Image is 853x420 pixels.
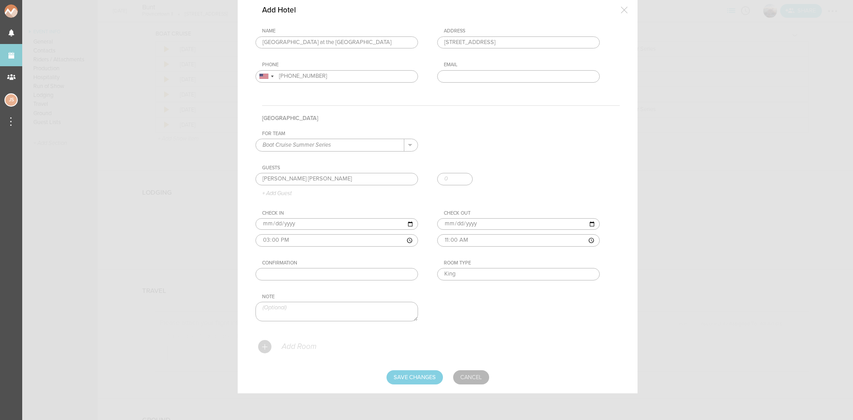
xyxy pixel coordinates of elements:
input: Guest Name [255,173,418,185]
p: + Add Guest [255,190,292,197]
button: . [404,139,418,151]
input: (201) 555-0123 [255,70,418,83]
div: For Team [262,131,418,137]
p: Add Room [281,342,316,351]
a: + Add Guest [255,190,292,196]
div: Note [262,294,418,300]
input: ––:–– –– [255,234,418,247]
div: Guests [262,165,620,171]
div: Address [444,28,600,34]
a: Cancel [453,370,489,384]
div: United States: +1 [256,71,276,82]
div: Confirmation [262,260,418,266]
div: Phone [262,62,418,68]
div: Check In [262,210,418,216]
div: Jessica Smith [4,93,18,107]
h4: Add Hotel [262,5,309,15]
div: Room Type [444,260,600,266]
input: Save Changes [387,370,443,384]
input: 0 [437,173,473,185]
h4: [GEOGRAPHIC_DATA] [262,105,620,131]
input: Select a Team (Required) [256,139,404,151]
div: Name [262,28,418,34]
input: ––:–– –– [437,234,600,247]
div: Check Out [444,210,600,216]
a: Add Room [258,344,316,349]
div: Email [444,62,600,68]
img: NOMAD [4,4,55,18]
